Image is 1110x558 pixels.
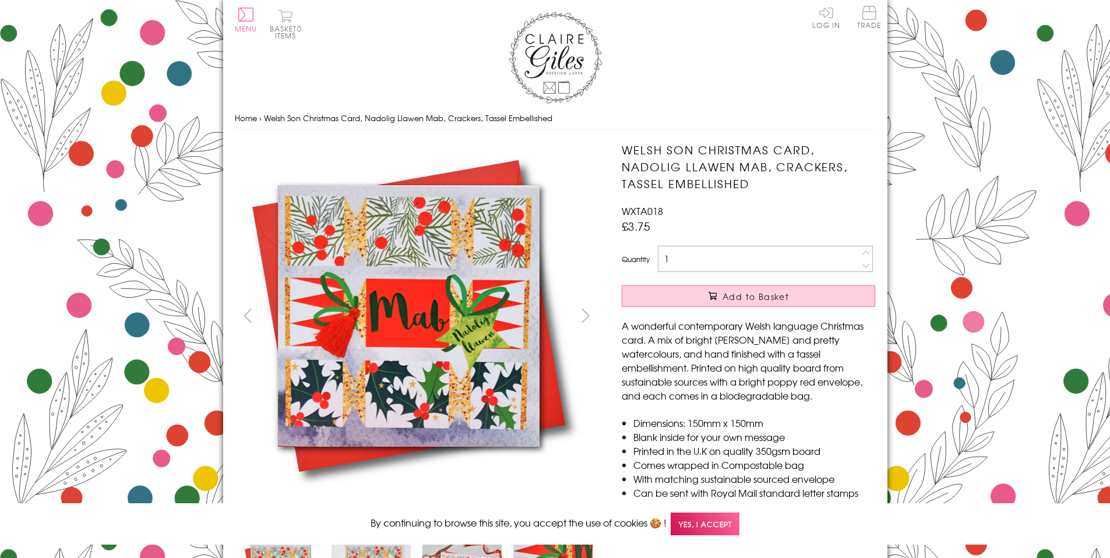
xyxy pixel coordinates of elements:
[671,513,739,535] span: Yes, I accept
[275,23,302,41] span: 0 items
[234,142,584,490] img: Welsh Son Christmas Card, Nadolig Llawen Mab, Crackers, Tassel Embellished
[235,8,258,32] button: Menu
[633,444,875,458] li: Printed in the U.K on quality 350gsm board
[633,472,875,486] li: With matching sustainable sourced envelope
[235,107,876,130] nav: breadcrumbs
[622,218,650,234] span: £3.75
[622,254,650,264] label: Quantity
[572,302,598,329] button: next
[622,204,663,218] span: WXTA018
[633,430,875,444] li: Blank inside for your own message
[633,486,875,500] li: Can be sent with Royal Mail standard letter stamps
[622,319,875,402] p: A wonderful contemporary Welsh language Christmas card. A mix of bright [PERSON_NAME] and pretty ...
[598,142,948,491] img: Welsh Son Christmas Card, Nadolig Llawen Mab, Crackers, Tassel Embellished
[633,416,875,430] li: Dimensions: 150mm x 150mm
[264,112,552,123] span: Welsh Son Christmas Card, Nadolig Llawen Mab, Crackers, Tassel Embellished
[723,291,789,302] span: Add to Basket
[259,112,262,123] span: ›
[235,23,258,34] span: Menu
[509,12,602,104] img: Claire Giles Greetings Cards
[235,302,261,329] button: prev
[812,6,840,29] a: Log In
[633,458,875,472] li: Comes wrapped in Compostable bag
[622,142,875,192] h1: Welsh Son Christmas Card, Nadolig Llawen Mab, Crackers, Tassel Embellished
[622,285,875,307] button: Add to Basket
[270,9,302,39] button: Basket0 items
[857,6,882,31] a: Trade
[235,112,257,123] a: Home
[857,6,882,29] span: Trade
